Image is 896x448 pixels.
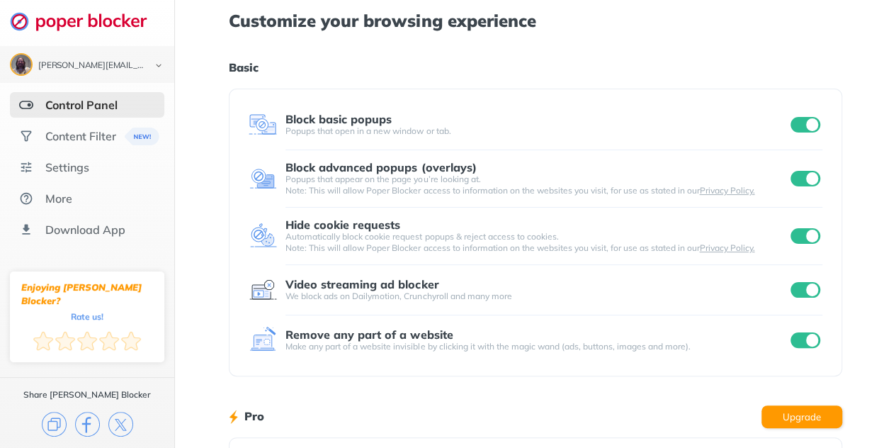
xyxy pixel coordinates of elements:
[45,160,89,174] div: Settings
[75,412,100,437] img: facebook.svg
[249,164,277,193] img: feature icon
[244,407,264,425] h1: Pro
[19,191,33,206] img: about.svg
[21,281,153,308] div: Enjoying [PERSON_NAME] Blocker?
[45,223,125,237] div: Download App
[45,191,72,206] div: More
[38,61,143,71] div: jesse.windsor85@gmail.com
[19,98,33,112] img: features-selected.svg
[45,129,116,143] div: Content Filter
[699,185,754,196] a: Privacy Policy.
[285,341,788,352] div: Make any part of a website invisible by clicking it with the magic wand (ads, buttons, images and...
[11,55,31,74] img: ACg8ocIxyajDTSlUjA-w6KyZWhVWN4jYIhOyjckf1YMw3l8GiHh2qu1nmQ=s96-c
[229,11,841,30] h1: Customize your browsing experience
[761,405,842,428] button: Upgrade
[10,11,162,31] img: logo-webpage.svg
[249,326,277,354] img: feature icon
[285,328,453,341] div: Remove any part of a website
[285,291,788,302] div: We block ads on Dailymotion, Crunchyroll and many more
[285,174,788,196] div: Popups that appear on the page you’re looking at. Note: This will allow Poper Blocker access to i...
[285,278,438,291] div: Video streaming ad blocker
[229,408,238,425] img: lighting bolt
[23,389,151,401] div: Share [PERSON_NAME] Blocker
[249,222,277,250] img: feature icon
[150,58,167,73] img: chevron-bottom-black.svg
[699,242,754,253] a: Privacy Policy.
[285,161,476,174] div: Block advanced popups (overlays)
[19,129,33,143] img: social.svg
[249,111,277,139] img: feature icon
[249,276,277,304] img: feature icon
[19,160,33,174] img: settings.svg
[42,412,67,437] img: copy.svg
[285,125,788,137] div: Popups that open in a new window or tab.
[125,128,159,145] img: menuBanner.svg
[229,58,841,77] h1: Basic
[285,218,400,231] div: Hide cookie requests
[19,223,33,237] img: download-app.svg
[45,98,118,112] div: Control Panel
[71,313,103,320] div: Rate us!
[108,412,133,437] img: x.svg
[285,231,788,254] div: Automatically block cookie request popups & reject access to cookies. Note: This will allow Poper...
[285,113,392,125] div: Block basic popups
